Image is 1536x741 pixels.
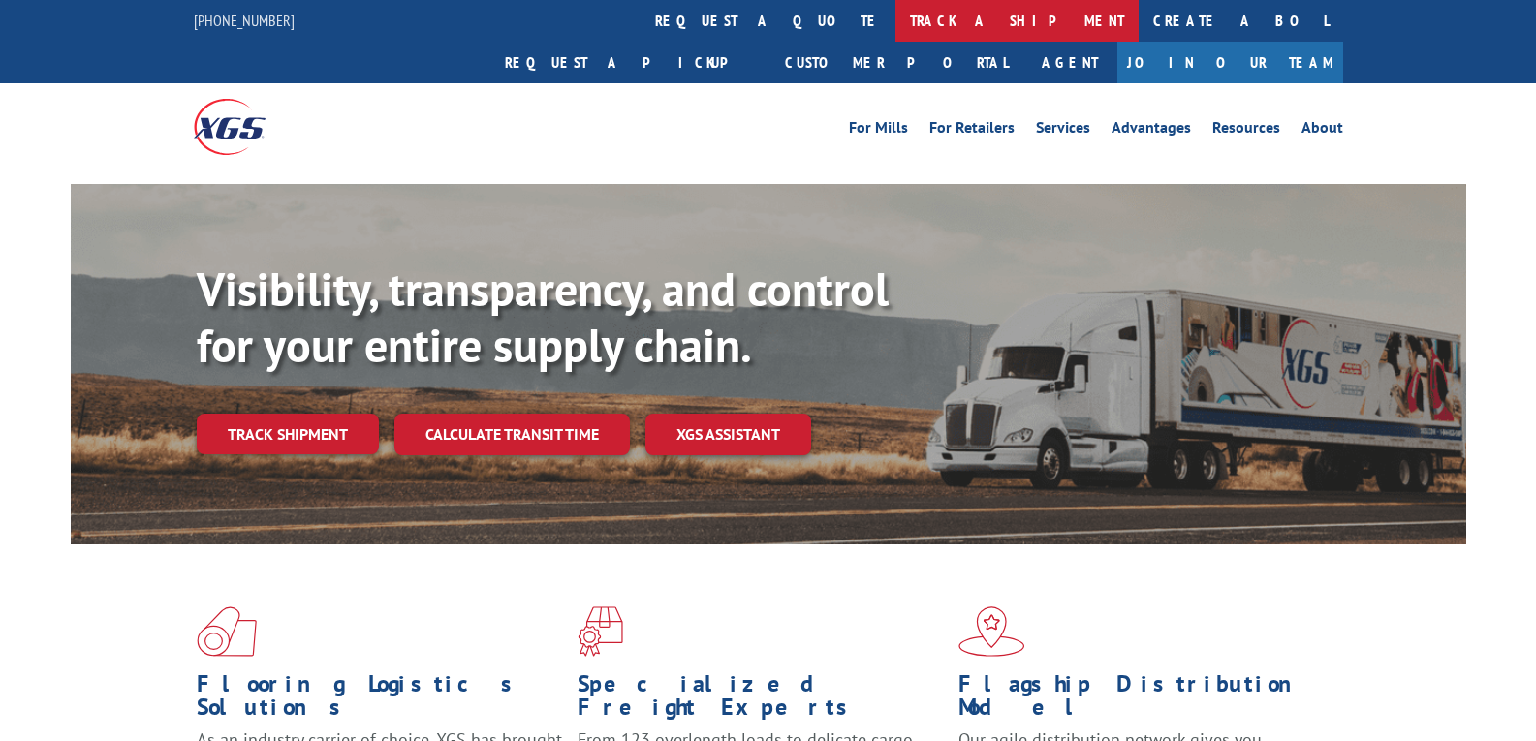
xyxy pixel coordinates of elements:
img: xgs-icon-total-supply-chain-intelligence-red [197,606,257,657]
a: [PHONE_NUMBER] [194,11,295,30]
a: Request a pickup [490,42,770,83]
a: Track shipment [197,414,379,454]
a: Join Our Team [1117,42,1343,83]
h1: Specialized Freight Experts [578,672,944,728]
img: xgs-icon-flagship-distribution-model-red [958,606,1025,657]
a: Advantages [1112,120,1191,141]
a: For Retailers [929,120,1015,141]
a: For Mills [849,120,908,141]
a: About [1301,120,1343,141]
a: Agent [1022,42,1117,83]
h1: Flagship Distribution Model [958,672,1325,728]
a: Resources [1212,120,1280,141]
a: Customer Portal [770,42,1022,83]
a: Calculate transit time [394,414,630,455]
img: xgs-icon-focused-on-flooring-red [578,606,623,657]
h1: Flooring Logistics Solutions [197,672,563,728]
b: Visibility, transparency, and control for your entire supply chain. [197,259,889,375]
a: Services [1036,120,1090,141]
a: XGS ASSISTANT [645,414,811,455]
